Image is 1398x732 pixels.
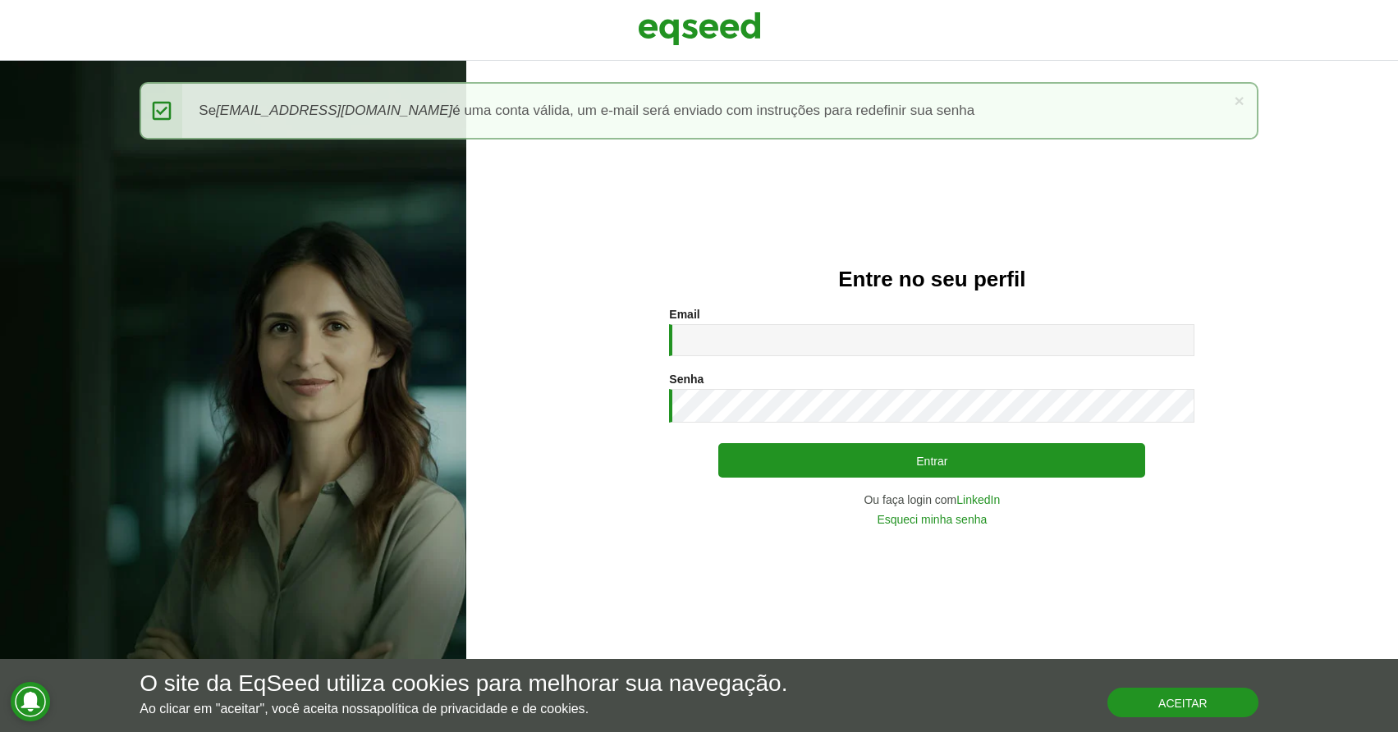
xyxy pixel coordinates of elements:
div: Se é uma conta válida, um e-mail será enviado com instruções para redefinir sua senha [140,82,1258,140]
label: Senha [669,373,704,385]
h5: O site da EqSeed utiliza cookies para melhorar sua navegação. [140,671,787,697]
p: Ao clicar em "aceitar", você aceita nossa . [140,701,787,716]
label: Email [669,309,699,320]
h2: Entre no seu perfil [499,268,1365,291]
a: política de privacidade e de cookies [377,702,585,716]
button: Aceitar [1107,688,1258,717]
img: EqSeed Logo [638,8,761,49]
a: LinkedIn [956,494,1000,506]
div: Ou faça login com [669,494,1194,506]
a: × [1234,92,1244,109]
em: [EMAIL_ADDRESS][DOMAIN_NAME] [216,103,452,118]
button: Entrar [718,443,1145,478]
a: Esqueci minha senha [877,514,987,525]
